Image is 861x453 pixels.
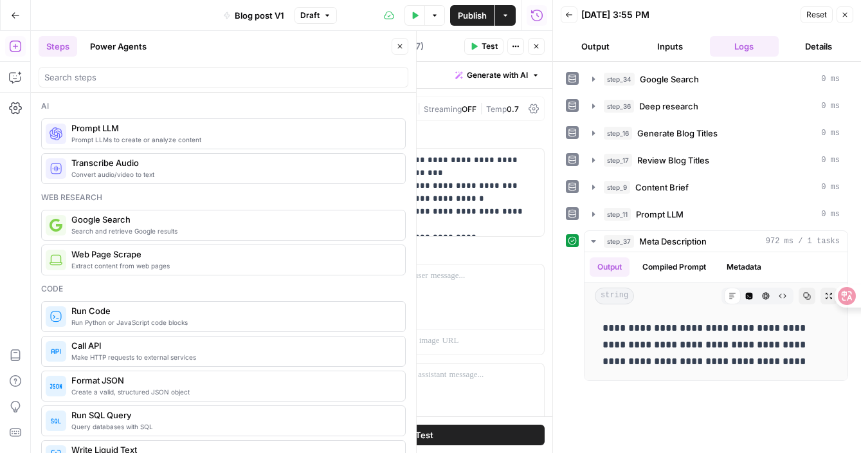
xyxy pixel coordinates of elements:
span: OFF [462,104,476,114]
span: Google Search [71,213,395,226]
span: Review Blog Titles [637,154,709,167]
button: Power Agents [82,36,154,57]
span: step_36 [604,100,634,113]
label: Chat [304,247,545,260]
span: step_34 [604,73,635,86]
button: Details [784,36,853,57]
span: Google Search [640,73,699,86]
span: step_9 [604,181,630,194]
span: 0 ms [821,73,840,85]
span: string [595,288,634,304]
button: Blog post V1 [215,5,292,26]
span: | [476,102,486,115]
button: Output [561,36,630,57]
span: 0.7 [507,104,519,114]
span: Convert audio/video to text [71,169,395,180]
button: Logs [710,36,779,57]
button: Reset [801,6,833,23]
span: Query databases with SQL [71,421,395,432]
button: Output [590,257,630,277]
span: Generate with AI [467,69,528,81]
span: Format JSON [71,374,395,387]
span: Make HTTP requests to external services [71,352,395,362]
div: Write your prompt [296,62,552,88]
span: 0 ms [821,208,840,220]
span: Meta Description [639,235,707,248]
button: 0 ms [585,69,847,89]
span: Call API [71,339,395,352]
span: Reset [806,9,827,21]
span: Deep research [639,100,698,113]
input: Search steps [44,71,403,84]
button: Test [464,38,503,55]
button: Steps [39,36,77,57]
span: step_11 [604,208,631,221]
span: step_37 [604,235,634,248]
button: 972 ms / 1 tasks [585,231,847,252]
button: 0 ms [585,150,847,171]
span: Generate Blog Titles [637,127,718,140]
div: Ai [41,100,406,112]
span: Run Code [71,304,395,317]
span: Blog post V1 [235,9,284,22]
button: 0 ms [585,177,847,198]
span: step_17 [604,154,632,167]
span: Test [482,41,498,52]
span: Search and retrieve Google results [71,226,395,236]
span: 0 ms [821,127,840,139]
span: Run SQL Query [71,409,395,421]
span: Test [415,429,433,441]
span: Web Page Scrape [71,248,395,261]
span: 972 ms / 1 tasks [766,236,840,247]
span: Prompt LLM [71,122,395,134]
button: Generate with AI [450,67,545,84]
label: System Prompt [304,131,545,144]
button: Test [304,425,545,445]
span: Prompt LLM [636,208,684,221]
span: Content Brief [635,181,689,194]
span: Temp [486,104,507,114]
span: Extract content from web pages [71,261,395,271]
div: 972 ms / 1 tasks [585,252,847,380]
div: Web research [41,192,406,203]
button: Compiled Prompt [635,257,714,277]
span: Publish [458,9,487,22]
span: Streaming [424,104,462,114]
span: Transcribe Audio [71,156,395,169]
button: Inputs [635,36,705,57]
button: Publish [450,5,494,26]
button: Draft [295,7,337,24]
button: 0 ms [585,204,847,225]
button: Metadata [719,257,769,277]
span: Prompt LLMs to create or analyze content [71,134,395,145]
div: Code [41,283,406,295]
button: 0 ms [585,123,847,143]
span: Create a valid, structured JSON object [71,387,395,397]
span: Run Python or JavaScript code blocks [71,317,395,328]
span: step_16 [604,127,632,140]
span: 0 ms [821,181,840,193]
button: 0 ms [585,96,847,116]
span: 0 ms [821,154,840,166]
span: Draft [300,10,320,21]
span: 0 ms [821,100,840,112]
